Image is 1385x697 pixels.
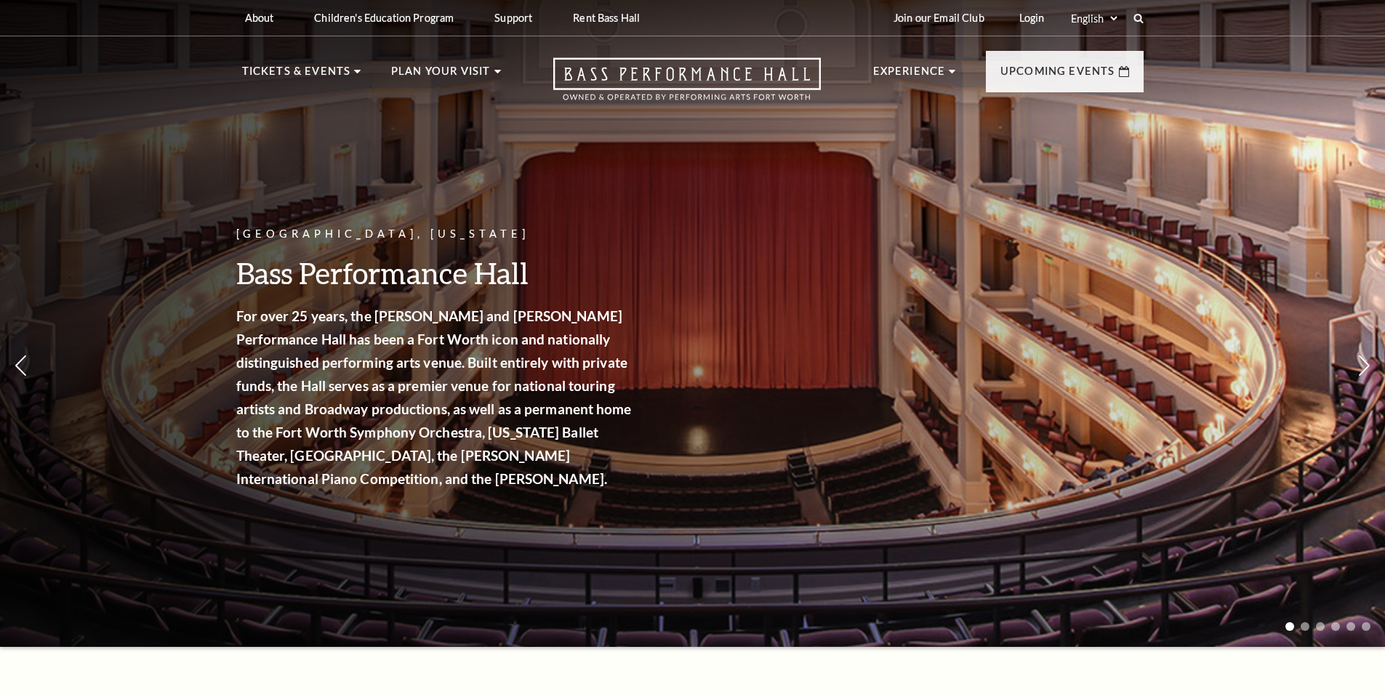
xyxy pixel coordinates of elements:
p: Children's Education Program [314,12,454,24]
p: Support [494,12,532,24]
p: Rent Bass Hall [573,12,640,24]
select: Select: [1068,12,1120,25]
p: Upcoming Events [1000,63,1115,89]
strong: For over 25 years, the [PERSON_NAME] and [PERSON_NAME] Performance Hall has been a Fort Worth ico... [236,307,632,487]
p: Tickets & Events [242,63,351,89]
h3: Bass Performance Hall [236,254,636,291]
p: [GEOGRAPHIC_DATA], [US_STATE] [236,225,636,243]
p: Plan Your Visit [391,63,491,89]
p: Experience [873,63,946,89]
p: About [245,12,274,24]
